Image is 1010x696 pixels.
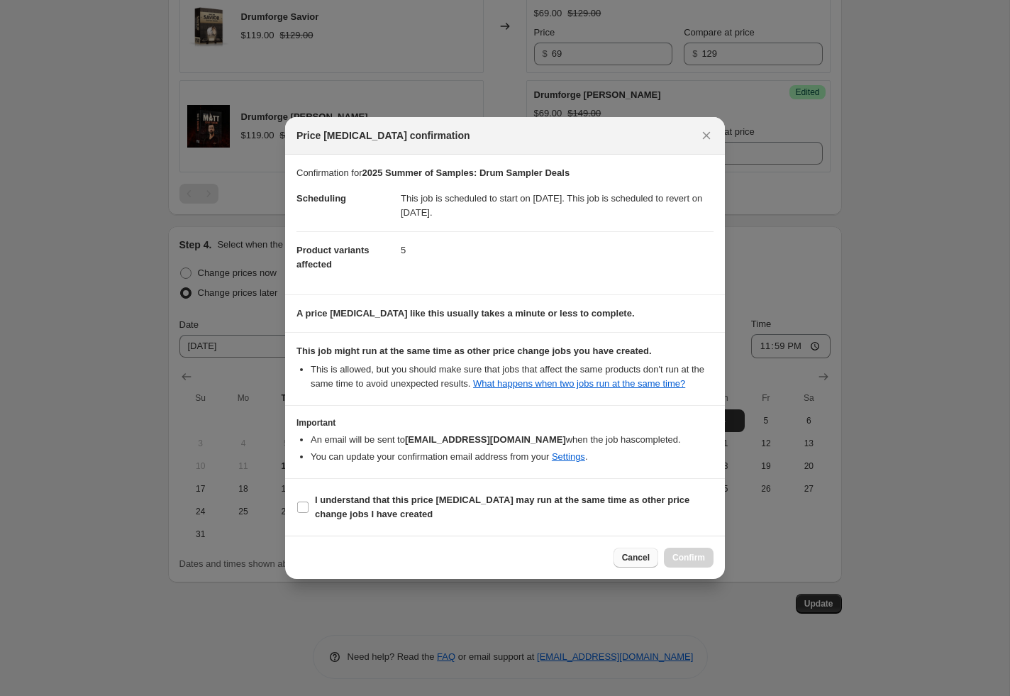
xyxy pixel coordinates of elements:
[296,193,346,204] span: Scheduling
[401,231,714,269] dd: 5
[296,166,714,180] p: Confirmation for
[405,434,566,445] b: [EMAIL_ADDRESS][DOMAIN_NAME]
[311,450,714,464] li: You can update your confirmation email address from your .
[296,417,714,429] h3: Important
[473,378,685,389] a: What happens when two jobs run at the same time?
[296,128,470,143] span: Price [MEDICAL_DATA] confirmation
[401,180,714,231] dd: This job is scheduled to start on [DATE]. This job is scheduled to revert on [DATE].
[296,245,370,270] span: Product variants affected
[311,433,714,447] li: An email will be sent to when the job has completed .
[296,346,652,356] b: This job might run at the same time as other price change jobs you have created.
[697,126,716,145] button: Close
[622,552,650,563] span: Cancel
[552,451,585,462] a: Settings
[315,495,689,519] b: I understand that this price [MEDICAL_DATA] may run at the same time as other price change jobs I...
[362,167,570,178] b: 2025 Summer of Samples: Drum Sampler Deals
[311,363,714,391] li: This is allowed, but you should make sure that jobs that affect the same products don ' t run at ...
[296,308,635,319] b: A price [MEDICAL_DATA] like this usually takes a minute or less to complete.
[614,548,658,568] button: Cancel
